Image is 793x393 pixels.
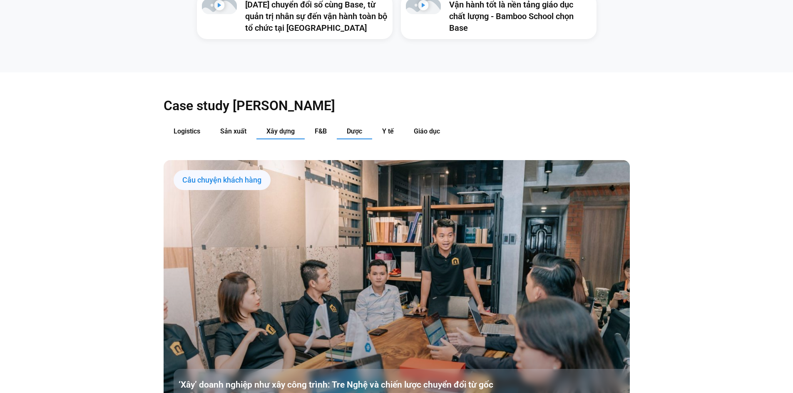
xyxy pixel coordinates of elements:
[179,379,635,391] a: ‘Xây’ doanh nghiệp như xây công trình: Tre Nghệ và chiến lược chuyển đổi từ gốc
[174,170,271,190] div: Câu chuyện khách hàng
[315,127,327,135] span: F&B
[266,127,295,135] span: Xây dựng
[347,127,362,135] span: Dược
[382,127,394,135] span: Y tế
[164,97,630,114] h2: Case study [PERSON_NAME]
[220,127,246,135] span: Sản xuất
[414,127,440,135] span: Giáo dục
[174,127,200,135] span: Logistics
